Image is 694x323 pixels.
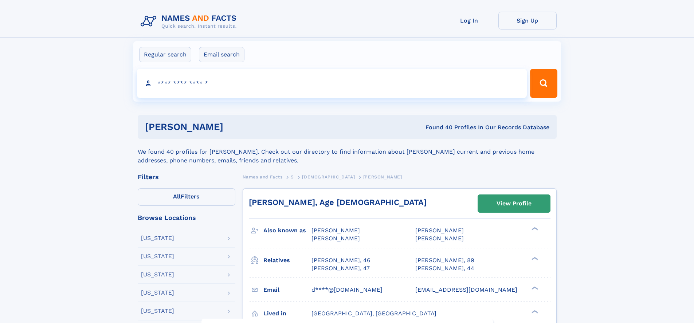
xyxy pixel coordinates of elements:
div: [US_STATE] [141,235,174,241]
a: [PERSON_NAME], 47 [311,264,370,272]
label: Regular search [139,47,191,62]
div: ❯ [530,285,538,290]
a: [PERSON_NAME], 89 [415,256,474,264]
div: [US_STATE] [141,253,174,259]
div: ❯ [530,309,538,314]
h3: Email [263,284,311,296]
h3: Relatives [263,254,311,267]
div: ❯ [530,256,538,261]
span: All [173,193,181,200]
span: [PERSON_NAME] [415,235,464,242]
span: S [291,174,294,180]
div: Browse Locations [138,214,235,221]
img: Logo Names and Facts [138,12,243,31]
span: [PERSON_NAME] [415,227,464,234]
div: We found 40 profiles for [PERSON_NAME]. Check out our directory to find information about [PERSON... [138,139,557,165]
div: [US_STATE] [141,272,174,277]
a: View Profile [478,195,550,212]
span: [DEMOGRAPHIC_DATA] [302,174,355,180]
span: [GEOGRAPHIC_DATA], [GEOGRAPHIC_DATA] [311,310,436,317]
span: [PERSON_NAME] [363,174,402,180]
h3: Also known as [263,224,311,237]
a: [PERSON_NAME], Age [DEMOGRAPHIC_DATA] [249,198,427,207]
a: Names and Facts [243,172,283,181]
a: Sign Up [498,12,557,29]
a: [DEMOGRAPHIC_DATA] [302,172,355,181]
span: [PERSON_NAME] [311,235,360,242]
a: [PERSON_NAME], 44 [415,264,474,272]
div: ❯ [530,227,538,231]
span: [EMAIL_ADDRESS][DOMAIN_NAME] [415,286,517,293]
a: Log In [440,12,498,29]
div: Found 40 Profiles In Our Records Database [324,123,549,131]
div: [US_STATE] [141,290,174,296]
label: Email search [199,47,244,62]
button: Search Button [530,69,557,98]
label: Filters [138,188,235,206]
span: [PERSON_NAME] [311,227,360,234]
input: search input [137,69,527,98]
div: [US_STATE] [141,308,174,314]
a: [PERSON_NAME], 46 [311,256,370,264]
h1: [PERSON_NAME] [145,122,325,131]
div: Filters [138,174,235,180]
a: S [291,172,294,181]
div: View Profile [497,195,532,212]
h3: Lived in [263,307,311,320]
